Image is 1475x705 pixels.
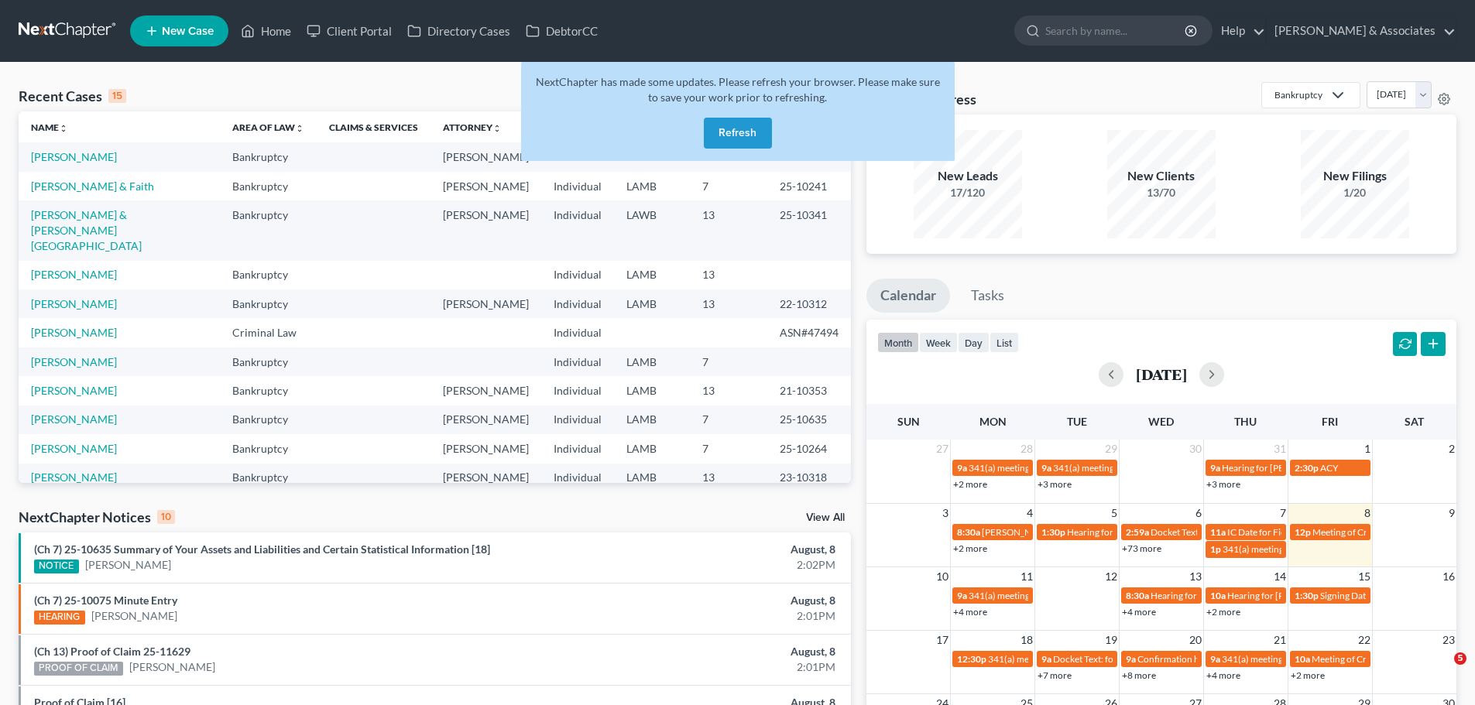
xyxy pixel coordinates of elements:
span: 12p [1295,526,1311,538]
span: 30 [1188,440,1203,458]
td: Individual [541,289,614,318]
div: 1/20 [1301,185,1409,200]
a: (Ch 7) 25-10075 Minute Entry [34,594,177,607]
a: [PERSON_NAME] [31,412,117,426]
a: [PERSON_NAME] & Associates [1267,17,1456,45]
td: 13 [690,376,767,405]
td: LAMB [614,347,690,376]
td: LAMB [614,464,690,492]
td: Bankruptcy [220,464,317,492]
td: LAMB [614,434,690,463]
span: 2:59a [1126,526,1149,538]
span: Docket Text: for [PERSON_NAME] [1053,653,1192,665]
span: ACY [1320,462,1338,474]
div: 2:01PM [578,608,835,624]
td: Bankruptcy [220,142,317,171]
a: [PERSON_NAME] & [PERSON_NAME][GEOGRAPHIC_DATA] [31,208,142,252]
span: 10a [1295,653,1310,665]
button: day [958,332,990,353]
h2: [DATE] [1136,366,1187,382]
td: LAWB [614,200,690,260]
td: 25-10341 [767,200,851,260]
td: [PERSON_NAME] [430,142,541,171]
span: New Case [162,26,214,37]
a: +4 more [953,606,987,618]
td: 25-10635 [767,406,851,434]
td: 7 [690,347,767,376]
i: unfold_more [492,124,502,133]
td: 7 [690,434,767,463]
div: HEARING [34,611,85,625]
td: LAMB [614,261,690,289]
div: PROOF OF CLAIM [34,662,123,676]
a: Directory Cases [400,17,518,45]
a: +73 more [1122,542,1161,554]
span: IC Date for Fields, Wanketa [1227,526,1336,538]
div: 17/120 [914,185,1022,200]
span: 8:30a [957,526,980,538]
td: Bankruptcy [220,406,317,434]
td: 25-10264 [767,434,851,463]
td: Individual [541,200,614,260]
td: Bankruptcy [220,376,317,405]
a: [PERSON_NAME] & Faith [31,180,154,193]
a: [PERSON_NAME] [31,384,117,397]
span: 5 [1454,652,1466,665]
a: [PERSON_NAME] [31,150,117,163]
a: [PERSON_NAME] [31,355,117,368]
div: NOTICE [34,560,79,573]
div: 13/70 [1107,185,1216,200]
span: 1 [1363,440,1372,458]
span: 16 [1441,567,1456,586]
span: Wed [1148,415,1174,428]
span: 12 [1103,567,1119,586]
a: +2 more [1206,606,1240,618]
div: New Leads [914,167,1022,185]
span: Hearing for [PERSON_NAME] & [PERSON_NAME] [1067,526,1270,538]
span: Fri [1322,415,1338,428]
a: Calendar [866,279,950,313]
span: 9a [957,590,967,601]
span: 341(a) meeting for [PERSON_NAME] & [PERSON_NAME] [969,462,1200,474]
td: 22-10312 [767,289,851,318]
span: 1:30p [1295,590,1319,601]
span: 15 [1357,567,1372,586]
span: 20 [1188,631,1203,649]
td: 13 [690,261,767,289]
a: (Ch 13) Proof of Claim 25-11629 [34,645,190,658]
a: [PERSON_NAME] [91,608,177,624]
span: Mon [979,415,1007,428]
td: [PERSON_NAME] [430,434,541,463]
a: [PERSON_NAME] [31,268,117,281]
a: [PERSON_NAME] [31,326,117,339]
div: August, 8 [578,644,835,659]
td: Bankruptcy [220,200,317,260]
div: 15 [108,89,126,103]
td: [PERSON_NAME] [430,172,541,200]
td: Individual [541,406,614,434]
a: +8 more [1122,669,1156,681]
span: 9a [957,462,967,474]
div: August, 8 [578,593,835,608]
span: 29 [1103,440,1119,458]
td: Bankruptcy [220,434,317,463]
button: month [877,332,919,353]
span: 341(a) meeting for [PERSON_NAME] [1222,653,1371,665]
td: Individual [541,347,614,376]
td: [PERSON_NAME] [430,406,541,434]
span: 9a [1210,653,1220,665]
a: Help [1213,17,1265,45]
span: 11 [1019,567,1034,586]
span: 3 [941,504,950,522]
div: New Filings [1301,167,1409,185]
span: 9 [1447,504,1456,522]
td: 23-10318 [767,464,851,492]
a: [PERSON_NAME] [31,297,117,310]
a: +4 more [1206,669,1240,681]
td: [PERSON_NAME] [430,464,541,492]
a: +3 more [1206,478,1240,490]
td: [PERSON_NAME] [430,289,541,318]
a: +2 more [1291,669,1325,681]
span: Confirmation hearing for Dually [PERSON_NAME] & [PERSON_NAME] [1137,653,1423,665]
span: 28 [1019,440,1034,458]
